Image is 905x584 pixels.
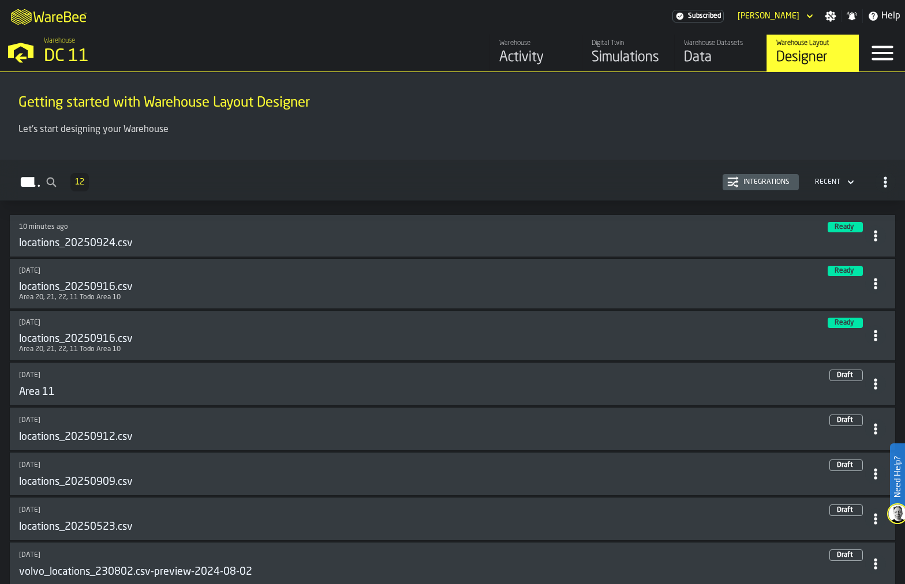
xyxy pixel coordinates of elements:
div: DropdownMenuValue-4 [815,178,840,186]
h3: volvo_locations_230802.csv-preview-2024-08-02 [19,566,252,578]
div: Menu Subscription [672,10,724,22]
div: Integrations [739,178,794,186]
a: link-to-/wh/i/2e91095d-d0fa-471d-87cf-b9f7f81665fc/designer [766,35,859,71]
div: status-0 2 [829,459,863,471]
span: Draft [837,462,853,469]
div: Updated: 9/12/2025, 4:21:28 PM Created: 9/12/2025, 2:06:43 PM [19,416,424,424]
a: link-to-/wh/i/2e91095d-d0fa-471d-87cf-b9f7f81665fc/data [674,35,766,71]
a: link-to-/wh/i/2e91095d-d0fa-471d-87cf-b9f7f81665fc/import/layout/09037675-a1a2-4467-9dfb-e5f5d723... [19,459,865,488]
a: link-to-/wh/i/2e91095d-d0fa-471d-87cf-b9f7f81665fc/layouts/857c84a4-9360-4cea-b5eb-fe36fe3f33f0 [19,318,865,353]
span: Ready [835,224,854,231]
h3: locations_20250909.csv [19,476,133,488]
span: Draft [837,507,853,514]
div: status-3 2 [828,318,863,328]
div: status-0 2 [829,415,863,426]
div: title-Getting started with Warehouse Layout Designer [9,81,896,123]
p: Let's start designing your Warehouse [18,123,887,137]
div: Designer [776,48,850,67]
a: link-to-/wh/i/2e91095d-d0fa-471d-87cf-b9f7f81665fc/feed/ [489,35,582,71]
label: button-toggle-Menu [859,35,905,71]
p: Area 20, 21, 22, 11 Todo Area 10 [19,345,865,353]
h3: locations_20250916.csv [19,333,133,345]
a: link-to-/wh/i/2e91095d-d0fa-471d-87cf-b9f7f81665fc/settings/billing [672,10,724,22]
a: link-to-/wh/i/2e91095d-d0fa-471d-87cf-b9f7f81665fc/layouts/bf82a176-4674-45ba-922a-e57340929b01 [19,266,865,302]
button: button-Integrations [723,174,799,190]
a: link-to-/wh/i/2e91095d-d0fa-471d-87cf-b9f7f81665fc/layouts/7f85b997-c7db-40b7-a65c-88f98fc34214 [19,222,865,250]
span: Draft [837,552,853,559]
h3: Area 11 [19,386,55,398]
div: Updated: 9/24/2025, 9:35:35 AM Created: 9/24/2025, 9:30:17 AM [19,223,424,231]
div: Updated: 9/15/2025, 2:36:46 PM Created: 5/23/2025, 8:08:14 AM [19,371,424,379]
h3: locations_20250523.csv [19,521,133,533]
div: status-0 2 [829,370,863,381]
div: status-3 2 [828,266,863,276]
div: Updated: 2/14/2025, 10:13:36 AM Created: 7/4/2024, 8:49:17 AM [19,551,424,559]
div: Warehouse Datasets [684,39,757,47]
div: DC 11 [44,46,356,67]
div: DropdownMenuValue-Kim Jonsson [738,12,799,21]
label: button-toggle-Notifications [842,10,862,22]
h3: locations_20250912.csv [19,431,133,443]
span: 12 [75,178,84,186]
div: Simulations [592,48,665,67]
div: Updated: 9/12/2025, 9:11:56 AM Created: 5/23/2025, 8:20:17 AM [19,506,424,514]
div: Updated: 9/17/2025, 11:22:54 AM Created: 9/17/2025, 11:17:10 AM [19,267,424,275]
div: Updated: 9/16/2025, 2:55:01 PM Created: 9/16/2025, 2:49:23 PM [19,319,424,327]
div: Warehouse [499,39,573,47]
div: status-3 2 [828,222,863,232]
span: Subscribed [688,12,721,20]
span: Draft [837,372,853,379]
div: Data [684,48,757,67]
span: Ready [835,319,854,326]
div: Warehouse Layout [776,39,850,47]
label: button-toggle-Help [863,9,905,23]
div: status-0 2 [829,549,863,561]
div: Digital Twin [592,39,665,47]
h3: locations_20250916.csv [19,281,133,293]
div: ButtonLoadMore-Load More-Prev-First-Last [66,173,94,191]
a: link-to-/wh/i/2e91095d-d0fa-471d-87cf-b9f7f81665fc/simulations [582,35,674,71]
span: Getting started with Warehouse Layout Designer [18,94,310,112]
div: status-0 2 [829,504,863,516]
span: Warehouse [44,37,75,45]
a: link-to-/wh/i/2e91095d-d0fa-471d-87cf-b9f7f81665fc/import/layout/f51d8b1e-8eb0-4a62-89e0-a637bc11... [19,549,865,578]
a: link-to-/wh/i/2e91095d-d0fa-471d-87cf-b9f7f81665fc/import/layout/97daaf61-11e2-4a77-bd0c-916a90e0... [19,415,865,443]
a: link-to-/wh/i/2e91095d-d0fa-471d-87cf-b9f7f81665fc/import/layout/569c8bf6-dc3c-45e4-92d6-28676b7e... [19,370,865,398]
a: link-to-/wh/i/2e91095d-d0fa-471d-87cf-b9f7f81665fc/import/layout/d77ea9fd-d8cb-4854-b9a4-bcedf1f6... [19,504,865,533]
div: Updated: 9/12/2025, 12:55:09 PM Created: 9/9/2025, 12:57:26 PM [19,461,424,469]
label: button-toggle-Settings [820,10,841,22]
p: Area 20, 21, 22, 11 Todo Area 10 [19,293,865,302]
span: Draft [837,417,853,424]
label: Need Help? [891,444,904,509]
div: DropdownMenuValue-4 [810,175,857,189]
div: Activity [499,48,573,67]
span: Ready [835,267,854,274]
h3: locations_20250924.csv [19,237,133,250]
span: Help [881,9,900,23]
h2: Sub Title [18,92,887,94]
div: DropdownMenuValue-Kim Jonsson [733,9,816,23]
